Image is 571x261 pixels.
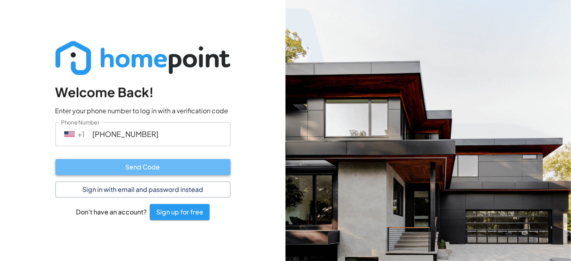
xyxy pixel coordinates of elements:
[55,84,230,100] h4: Welcome Back!
[55,106,230,116] p: Enter your phone number to log in with a verification code
[76,207,147,217] h6: Don't have an account?
[55,41,230,75] img: Logo
[55,181,230,198] button: Sign in with email and password instead
[55,159,230,175] button: Send Code
[61,118,99,126] label: Phone Number
[150,204,210,220] button: Sign up for free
